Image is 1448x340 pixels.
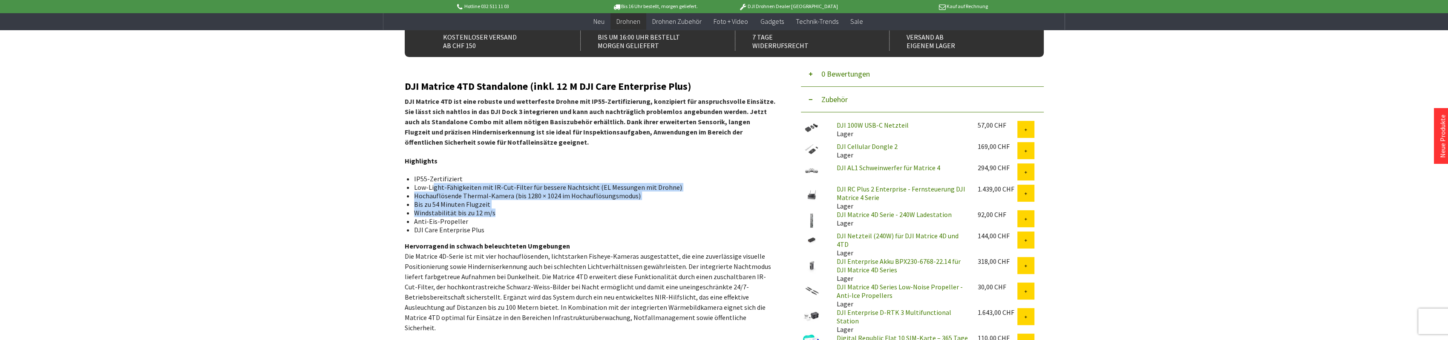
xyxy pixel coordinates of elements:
p: DJI Drohnen Dealer [GEOGRAPHIC_DATA] [722,1,855,11]
strong: Hervorragend in schwach beleuchteten Umgebungen [405,242,570,250]
div: 169,00 CHF [978,142,1017,151]
img: DJI Cellular Dongle 2 [801,142,822,156]
a: Technik-Trends [789,13,844,30]
li: IP55-Zertifiziert [414,174,769,183]
span: Drohnen Zubehör [652,17,702,26]
span: Neu [593,17,605,26]
a: DJI 100W USB-C Netzteil [837,121,909,129]
div: 57,00 CHF [978,121,1017,129]
img: DJI Matrice 4D Serie - 240W Ladestation [801,210,822,231]
p: Bis 16 Uhr bestellt, morgen geliefert. [589,1,722,11]
a: DJI RC Plus 2 Enterprise - Fernsteuerung DJI Matrice 4 Serie [837,185,965,202]
li: Low-Light-Fähigkeiten mit IR-Cut-Filter für bessere Nachtsicht (EL Messungen mit Drohne) [414,183,769,191]
a: DJI Matrice 4D Series Low-Noise Propeller - Anti-lce Propellers [837,283,963,300]
a: Drohnen [610,13,646,30]
div: Lager [830,210,971,227]
p: Kauf auf Rechnung [855,1,988,11]
div: 7 Tage Widerrufsrecht [735,29,871,51]
img: DJI AL1 Schweinwerfer für Matrice 4 [801,163,822,177]
li: Bis zu 54 Minuten Flugzeit [414,200,769,209]
div: Versand ab eigenem Lager [889,29,1025,51]
div: Bis um 16:00 Uhr bestellt Morgen geliefert [580,29,716,51]
button: Zubehör [801,87,1044,112]
div: Lager [830,308,971,334]
a: Gadgets [754,13,789,30]
li: Anti-Eis-Propeller [414,217,769,226]
img: DJI 100W USB-C Netzteil [801,121,822,135]
div: 318,00 CHF [978,257,1017,266]
span: Drohnen [616,17,640,26]
button: 0 Bewertungen [801,61,1044,87]
div: Lager [830,283,971,308]
strong: Highlights [405,157,438,165]
img: DJI Enterprise D-RTK 3 Multifunctional Station [801,308,822,324]
strong: DJI Matrice 4TD ist eine robuste und wetterfeste Drohne mit IP55-Zertifizierung, konzipiert für a... [405,97,775,146]
a: Neu [587,13,610,30]
img: DJI Enterprise Akku BPX230-6768-22.14 für DJI Matrice 4D Series [801,257,822,273]
span: Sale [850,17,863,26]
div: 294,90 CHF [978,163,1017,172]
span: Gadgets [760,17,783,26]
p: Hotline 032 511 11 03 [455,1,588,11]
span: Foto + Video [714,17,748,26]
div: 30,00 CHF [978,283,1017,291]
a: DJI Netzteil (240W) für DJI Matrice 4D und 4TD [837,231,959,249]
a: DJI AL1 Schweinwerfer für Matrice 4 [837,163,940,172]
li: Hochauflösende Thermal-Kamera (bis 1280 × 1024 im Hochauflösungsmodus) [414,191,769,200]
h2: DJI Matrice 4TD Standalone (inkl. 12 M DJI Care Enterprise Plus) [405,81,775,92]
p: Die Matrice 4D-Serie ist mit vier hochauflösenden, lichtstarken Fisheye-Kameras ausgestattet, die... [405,241,775,333]
a: Drohnen Zubehör [646,13,708,30]
li: DJI Care Enterprise Plus [414,226,769,234]
a: Foto + Video [708,13,754,30]
a: DJI Matrice 4D Serie - 240W Ladestation [837,210,952,219]
div: Lager [830,257,971,283]
a: DJI Enterprise D-RTK 3 Multifunctional Station [837,308,951,325]
a: DJI Enterprise Akku BPX230-6768-22.14 für DJI Matrice 4D Series [837,257,961,274]
div: Lager [830,231,971,257]
img: DJI Matrice 4D Series Low-Noise Propeller - Anti-lce Propellers [801,283,822,299]
a: Neue Produkte [1438,114,1447,158]
div: Lager [830,185,971,210]
a: DJI Cellular Dongle 2 [837,142,898,151]
div: Kostenloser Versand ab CHF 150 [426,29,562,51]
img: DJI Netzteil (240W) für DJI Matrice 4D und 4TD [801,231,822,248]
div: Lager [830,121,971,138]
a: Sale [844,13,869,30]
img: DJI RC Plus 2 Enterprise - Fernsteuerung DJI Matrice 4 Serie [801,185,822,206]
span: Technik-Trends [795,17,838,26]
div: Lager [830,142,971,159]
div: 1.643,00 CHF [978,308,1017,317]
div: 1.439,00 CHF [978,185,1017,193]
li: Windstabilität bis zu 12 m/s [414,209,769,217]
div: 144,00 CHF [978,231,1017,240]
div: 92,00 CHF [978,210,1017,219]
